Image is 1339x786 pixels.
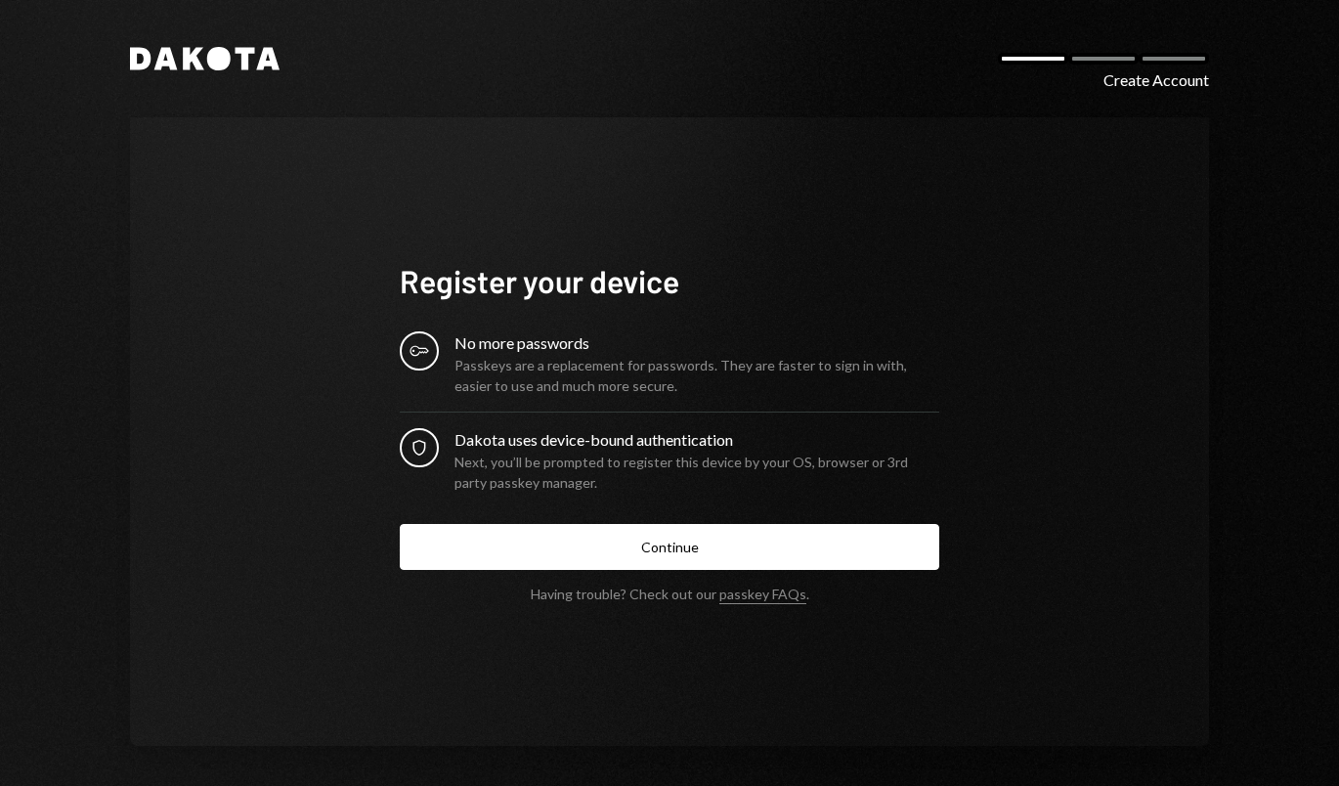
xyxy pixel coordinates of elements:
div: Passkeys are a replacement for passwords. They are faster to sign in with, easier to use and much... [454,355,939,396]
h1: Register your device [400,261,939,300]
div: No more passwords [454,331,939,355]
div: Having trouble? Check out our . [531,586,809,602]
div: Create Account [1103,68,1209,92]
div: Dakota uses device-bound authentication [454,428,939,452]
div: Next, you’ll be prompted to register this device by your OS, browser or 3rd party passkey manager. [454,452,939,493]
button: Continue [400,524,939,570]
a: passkey FAQs [719,586,806,604]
